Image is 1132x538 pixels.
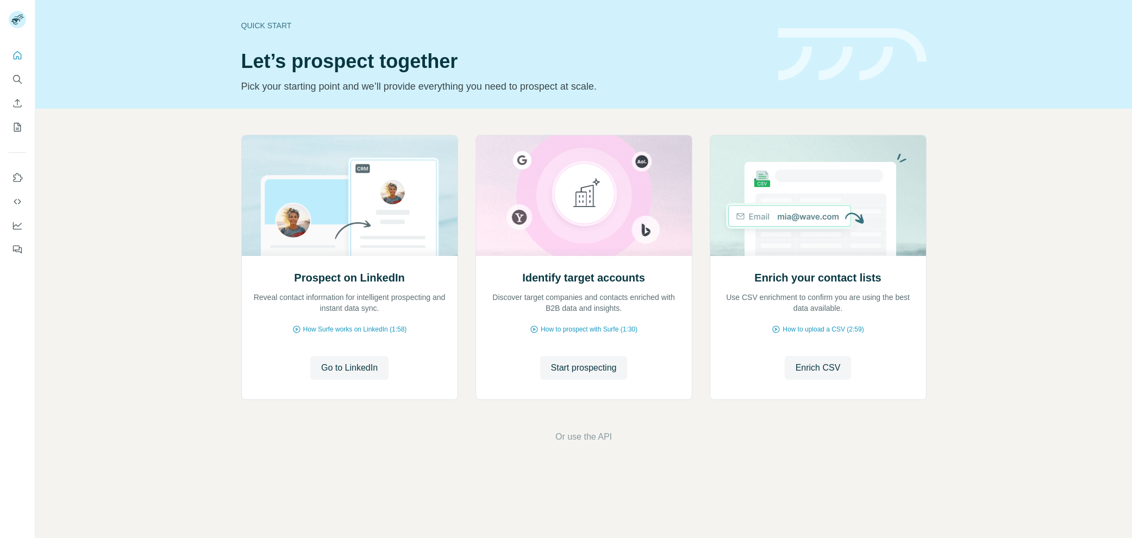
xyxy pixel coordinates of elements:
button: Enrich CSV [9,93,26,113]
span: Go to LinkedIn [321,361,378,374]
span: How Surfe works on LinkedIn (1:58) [303,324,407,334]
img: banner [778,28,927,81]
button: Use Surfe on LinkedIn [9,168,26,187]
span: Enrich CSV [796,361,841,374]
button: Search [9,70,26,89]
span: Start prospecting [551,361,617,374]
button: Feedback [9,240,26,259]
img: Prospect on LinkedIn [241,135,458,256]
img: Identify target accounts [476,135,692,256]
h2: Prospect on LinkedIn [294,270,404,285]
button: Use Surfe API [9,192,26,211]
h2: Enrich your contact lists [754,270,881,285]
p: Reveal contact information for intelligent prospecting and instant data sync. [253,292,447,314]
span: How to upload a CSV (2:59) [783,324,864,334]
button: My lists [9,117,26,137]
button: Enrich CSV [785,356,852,380]
span: How to prospect with Surfe (1:30) [541,324,637,334]
img: Enrich your contact lists [710,135,927,256]
h2: Identify target accounts [522,270,645,285]
p: Discover target companies and contacts enriched with B2B data and insights. [487,292,681,314]
p: Pick your starting point and we’ll provide everything you need to prospect at scale. [241,79,765,94]
button: Start prospecting [540,356,628,380]
button: Or use the API [555,430,612,443]
button: Dashboard [9,216,26,235]
p: Use CSV enrichment to confirm you are using the best data available. [721,292,915,314]
h1: Let’s prospect together [241,51,765,72]
button: Go to LinkedIn [310,356,389,380]
button: Quick start [9,46,26,65]
div: Quick start [241,20,765,31]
